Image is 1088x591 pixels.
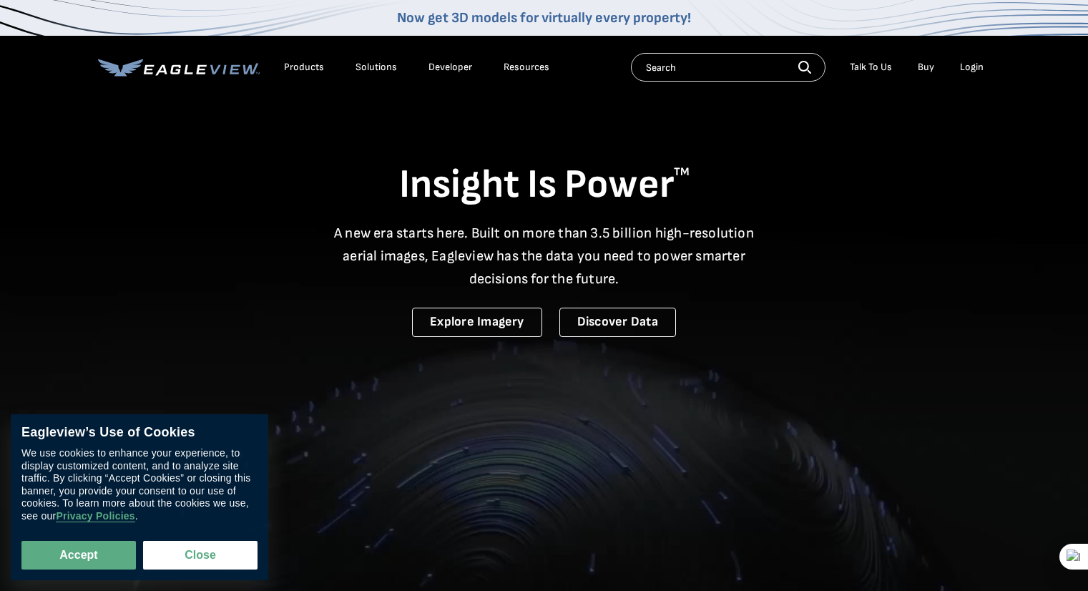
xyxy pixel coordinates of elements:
input: Search [631,53,825,82]
a: Explore Imagery [412,308,542,337]
div: Login [960,61,984,74]
div: Solutions [356,61,397,74]
a: Now get 3D models for virtually every property! [397,9,691,26]
p: A new era starts here. Built on more than 3.5 billion high-resolution aerial images, Eagleview ha... [325,222,763,290]
a: Privacy Policies [56,511,134,523]
a: Discover Data [559,308,676,337]
button: Close [143,541,258,570]
div: Eagleview’s Use of Cookies [21,425,258,441]
div: We use cookies to enhance your experience, to display customized content, and to analyze site tra... [21,448,258,523]
div: Resources [504,61,549,74]
div: Talk To Us [850,61,892,74]
a: Developer [428,61,472,74]
button: Accept [21,541,136,570]
h1: Insight Is Power [98,160,991,210]
div: Products [284,61,324,74]
sup: TM [674,165,690,179]
a: Buy [918,61,934,74]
